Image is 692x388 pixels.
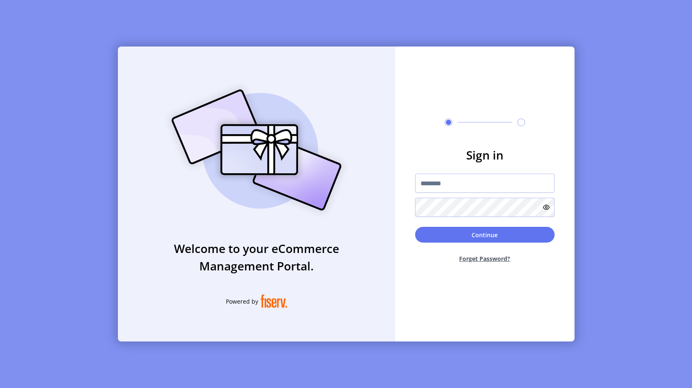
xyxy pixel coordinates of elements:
[415,248,555,270] button: Forget Password?
[415,227,555,243] button: Continue
[226,297,258,306] span: Powered by
[159,80,354,220] img: card_Illustration.svg
[415,146,555,164] h3: Sign in
[118,240,395,275] h3: Welcome to your eCommerce Management Portal.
